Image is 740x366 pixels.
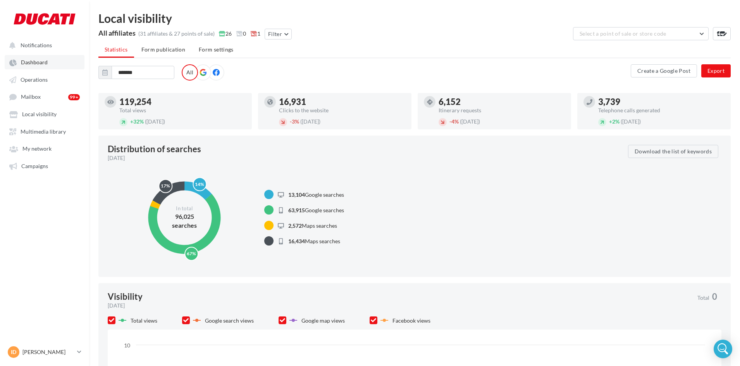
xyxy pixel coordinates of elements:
span: Dashboard [21,59,48,66]
div: 119,254 [119,98,246,106]
span: 13,104 [288,191,305,198]
span: Google map views [301,317,345,324]
div: Total views [119,108,246,113]
span: 32% [130,118,144,125]
span: 1 [250,30,260,38]
span: - [449,118,451,125]
div: Itinerary requests [439,108,565,113]
span: ([DATE]) [460,118,480,125]
div: Distribution of searches [108,145,201,153]
span: 0 [712,292,717,301]
span: + [130,118,133,125]
a: Operations [5,72,84,86]
span: 63,915 [288,207,305,213]
span: Local visibility [22,111,57,118]
span: Select a point of sale or store code [580,30,666,37]
span: ID [11,348,16,356]
div: [DATE] [108,154,622,162]
div: Visibility [108,292,143,301]
label: All [182,64,198,81]
span: 0 [236,30,246,38]
span: 2,572 [288,222,302,229]
span: Google search views [205,317,254,324]
span: + [609,118,612,125]
span: 2% [609,118,620,125]
button: Download the list of keywords [628,145,718,158]
text: 10 [124,342,130,349]
span: Campaigns [21,163,48,169]
div: 3,739 [598,98,725,106]
a: My network [5,141,84,155]
span: Form settings [199,46,234,53]
span: Maps searches [288,238,340,244]
span: - [290,118,292,125]
span: 4% [449,118,459,125]
div: [DATE] [108,302,691,309]
span: Operations [21,76,48,83]
div: 16,931 [279,98,405,106]
span: My network [22,146,52,152]
span: ([DATE]) [145,118,165,125]
div: Open Intercom Messenger [714,340,732,358]
span: 26 [219,30,232,38]
p: [PERSON_NAME] [22,348,74,356]
button: Create a Google Post [631,64,697,77]
a: Campaigns [5,159,84,173]
span: Google searches [288,191,344,198]
div: Local visibility [98,12,731,24]
span: Google searches [288,207,344,213]
span: Maps searches [288,222,337,229]
span: Facebook views [392,317,430,324]
div: 6,152 [439,98,565,106]
span: ([DATE]) [621,118,641,125]
button: Notifications [5,38,81,52]
a: ID [PERSON_NAME] [6,345,83,359]
a: Mailbox 99+ [5,89,84,104]
a: Dashboard [5,55,84,69]
div: All affiliates [98,29,136,36]
div: Telephone calls generated [598,108,725,113]
span: ([DATE]) [300,118,320,125]
span: Notifications [21,42,52,48]
div: 99+ [68,94,80,100]
a: Multimedia library [5,124,84,138]
span: Total [697,295,709,301]
span: 16,434 [288,238,305,244]
a: Local visibility [5,107,84,121]
span: Multimedia library [21,128,66,135]
button: Select a point of sale or store code [573,27,709,40]
button: Filter [265,29,292,40]
button: Export [701,64,731,77]
span: Form publication [141,46,186,53]
span: 3% [290,118,299,125]
div: Clicks to the website [279,108,405,113]
div: (31 affiliates & 27 points of sale) [138,30,215,38]
span: Mailbox [21,94,41,100]
span: Total views [131,317,157,324]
